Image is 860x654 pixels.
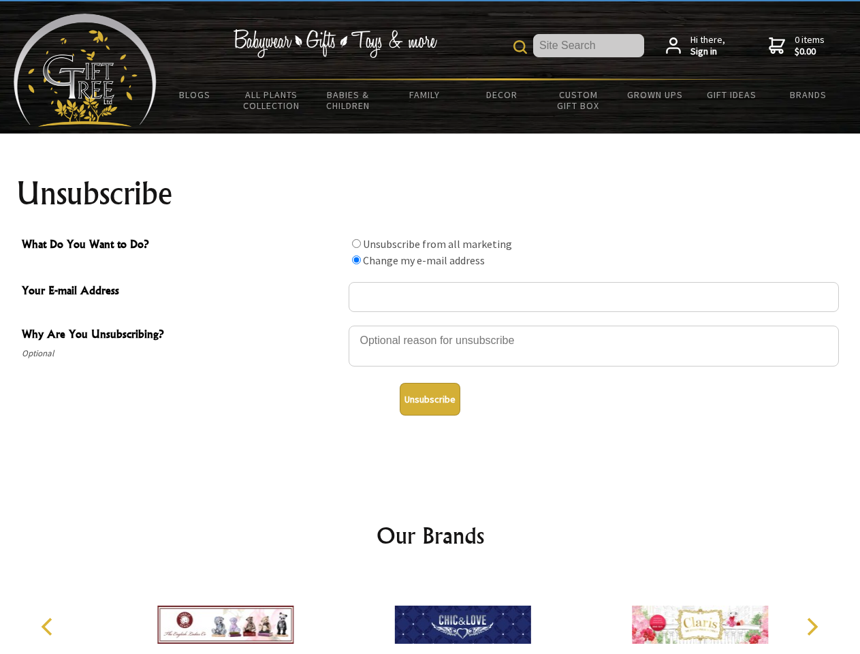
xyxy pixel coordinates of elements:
a: Hi there,Sign in [666,34,725,58]
span: Optional [22,345,342,362]
input: What Do You Want to Do? [352,255,361,264]
a: 0 items$0.00 [769,34,825,58]
a: Custom Gift Box [540,80,617,120]
button: Previous [34,612,64,642]
img: Babyware - Gifts - Toys and more... [14,14,157,127]
a: All Plants Collection [234,80,310,120]
span: What Do You Want to Do? [22,236,342,255]
a: Babies & Children [310,80,387,120]
textarea: Why Are You Unsubscribing? [349,326,839,367]
span: Hi there, [690,34,725,58]
label: Unsubscribe from all marketing [363,237,512,251]
span: Why Are You Unsubscribing? [22,326,342,345]
img: Babywear - Gifts - Toys & more [233,29,437,58]
input: Your E-mail Address [349,282,839,312]
h1: Unsubscribe [16,177,844,210]
strong: Sign in [690,46,725,58]
h2: Our Brands [27,519,833,552]
a: Family [387,80,464,109]
a: Decor [463,80,540,109]
button: Next [797,612,827,642]
strong: $0.00 [795,46,825,58]
span: Your E-mail Address [22,282,342,302]
span: 0 items [795,33,825,58]
a: Brands [770,80,847,109]
button: Unsubscribe [400,383,460,416]
a: Grown Ups [616,80,693,109]
input: Site Search [533,34,644,57]
a: Gift Ideas [693,80,770,109]
input: What Do You Want to Do? [352,239,361,248]
a: BLOGS [157,80,234,109]
img: product search [513,40,527,54]
label: Change my e-mail address [363,253,485,267]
